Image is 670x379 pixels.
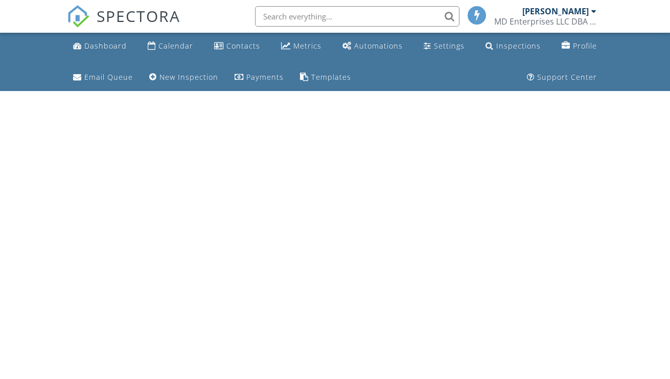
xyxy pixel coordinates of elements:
img: The Best Home Inspection Software - Spectora [67,5,89,28]
div: Profile [573,41,597,51]
div: Dashboard [84,41,127,51]
div: [PERSON_NAME] [522,6,589,16]
div: Contacts [226,41,260,51]
a: Calendar [144,37,197,56]
a: Settings [420,37,469,56]
a: Dashboard [69,37,131,56]
div: Inspections [496,41,541,51]
a: New Inspection [145,68,222,87]
div: Calendar [158,41,193,51]
a: SPECTORA [67,14,180,35]
div: Settings [434,41,465,51]
a: Company Profile [558,37,601,56]
a: Metrics [277,37,326,56]
div: Support Center [537,72,597,82]
div: Automations [354,41,403,51]
a: Payments [230,68,288,87]
div: Email Queue [84,72,133,82]
a: Email Queue [69,68,137,87]
a: Automations (Basic) [338,37,407,56]
div: Templates [311,72,351,82]
div: Payments [246,72,284,82]
input: Search everything... [255,6,459,27]
a: Inspections [481,37,545,56]
div: Metrics [293,41,321,51]
div: New Inspection [159,72,218,82]
a: Contacts [210,37,264,56]
a: Templates [296,68,355,87]
span: SPECTORA [97,5,180,27]
a: Support Center [523,68,601,87]
div: MD Enterprises LLC DBA Noble Property Inspections [494,16,596,27]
